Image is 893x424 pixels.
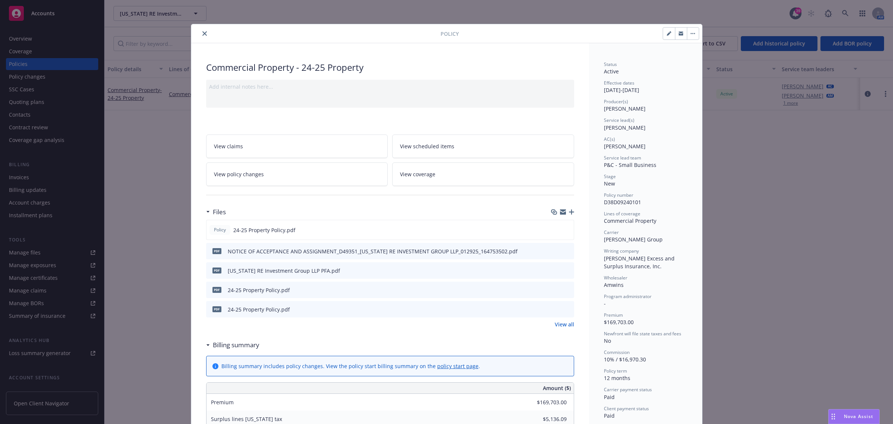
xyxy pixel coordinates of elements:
[604,80,634,86] span: Effective dates
[604,124,646,131] span: [PERSON_NAME]
[228,286,290,294] div: 24-25 Property Policy.pdf
[211,415,282,423] span: Surplus lines [US_STATE] tax
[206,135,388,158] a: View claims
[604,236,663,243] span: [PERSON_NAME] Group
[523,397,571,408] input: 0.00
[604,330,681,337] span: Newfront will file state taxes and fees
[228,247,518,255] div: NOTICE OF ACCEPTANCE AND ASSIGNMENT_D49351_[US_STATE] RE INVESTMENT GROUP LLP_012925_164753502.pdf
[221,362,480,370] div: Billing summary includes policy changes. View the policy start billing summary on the .
[604,300,606,307] span: -
[604,293,652,300] span: Program administrator
[206,162,388,186] a: View policy changes
[604,98,628,105] span: Producer(s)
[228,267,340,275] div: [US_STATE] RE Investment Group LLP PFA.pdf
[553,267,558,275] button: download file
[604,105,646,112] span: [PERSON_NAME]
[437,363,478,370] a: policy start page
[604,248,639,254] span: Writing company
[214,142,243,150] span: View claims
[604,386,652,393] span: Carrier payment status
[211,399,234,406] span: Premium
[209,83,571,91] div: Add internal notes here...
[553,306,558,313] button: download file
[604,255,676,270] span: [PERSON_NAME] Excess and Surplus Insurance, Inc.
[828,409,880,424] button: Nova Assist
[564,267,571,275] button: preview file
[604,337,611,344] span: No
[604,405,649,412] span: Client payment status
[392,135,574,158] a: View scheduled items
[206,207,226,217] div: Files
[604,349,630,355] span: Commission
[604,229,619,235] span: Carrier
[604,192,633,198] span: Policy number
[392,162,574,186] a: View coverage
[604,374,630,382] span: 12 months
[604,356,646,363] span: 10% / $16,970.30
[564,286,571,294] button: preview file
[604,319,634,326] span: $169,703.00
[555,320,574,328] a: View all
[604,161,656,168] span: P&C - Small Business
[400,142,454,150] span: View scheduled items
[604,155,641,161] span: Service lead team
[604,173,616,180] span: Stage
[212,306,221,312] span: pdf
[604,312,623,318] span: Premium
[604,281,624,288] span: Amwins
[604,180,615,187] span: New
[604,368,627,374] span: Policy term
[604,211,640,217] span: Lines of coverage
[206,61,574,74] div: Commercial Property - 24-25 Property
[441,30,459,38] span: Policy
[553,247,558,255] button: download file
[604,68,619,75] span: Active
[400,170,435,178] span: View coverage
[206,340,259,350] div: Billing summary
[543,384,571,392] span: Amount ($)
[564,226,571,234] button: preview file
[553,286,558,294] button: download file
[214,170,264,178] span: View policy changes
[552,226,558,234] button: download file
[829,409,838,424] div: Drag to move
[604,275,627,281] span: Wholesaler
[213,207,226,217] h3: Files
[564,247,571,255] button: preview file
[604,143,646,150] span: [PERSON_NAME]
[212,227,227,233] span: Policy
[233,226,295,234] span: 24-25 Property Policy.pdf
[604,199,641,206] span: D38D09240101
[604,412,615,419] span: Paid
[213,340,259,350] h3: Billing summary
[212,287,221,292] span: pdf
[212,248,221,254] span: pdf
[564,306,571,313] button: preview file
[604,217,656,224] span: Commercial Property
[604,80,687,94] div: [DATE] - [DATE]
[604,393,615,401] span: Paid
[844,413,873,420] span: Nova Assist
[212,268,221,273] span: pdf
[604,61,617,67] span: Status
[604,136,615,142] span: AC(s)
[228,306,290,313] div: 24-25 Property Policy.pdf
[200,29,209,38] button: close
[604,117,634,123] span: Service lead(s)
